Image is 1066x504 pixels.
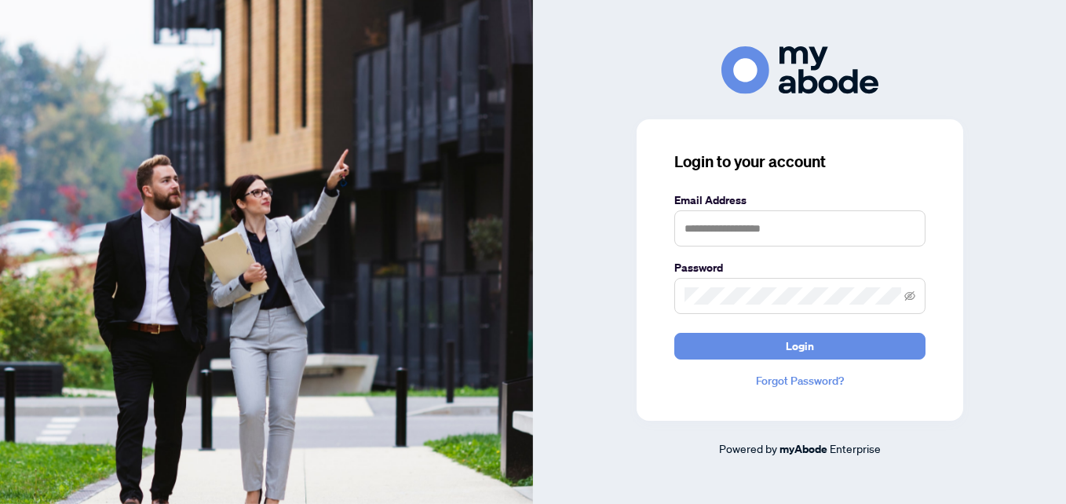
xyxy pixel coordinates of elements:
button: Login [674,333,925,360]
span: eye-invisible [904,290,915,301]
img: ma-logo [721,46,878,94]
span: Login [786,334,814,359]
a: myAbode [779,440,827,458]
label: Password [674,259,925,276]
label: Email Address [674,192,925,209]
h3: Login to your account [674,151,925,173]
span: Enterprise [830,441,881,455]
span: Powered by [719,441,777,455]
a: Forgot Password? [674,372,925,389]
